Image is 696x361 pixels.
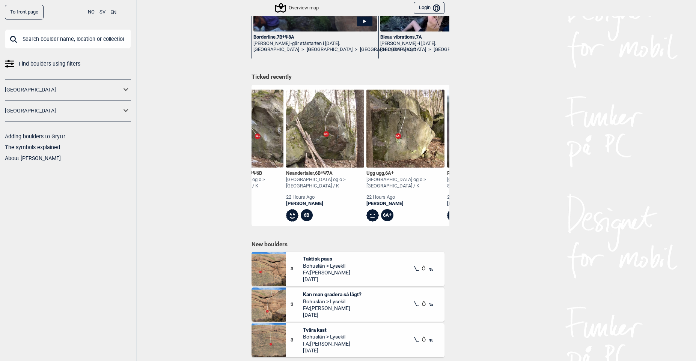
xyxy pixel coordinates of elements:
span: > [428,46,431,53]
span: FA: [PERSON_NAME] [303,305,362,312]
a: Find boulders using filters [5,58,131,69]
span: > [301,46,304,53]
div: Overview map [276,3,319,12]
button: SV [99,5,105,19]
a: [GEOGRAPHIC_DATA] väst [360,46,416,53]
span: går ståstarten i [DATE]. [292,40,340,46]
a: [GEOGRAPHIC_DATA] [380,46,426,53]
span: Bohuslän > Lysekil [303,262,350,269]
h1: New boulders [252,241,444,248]
a: To front page [5,5,44,19]
div: [GEOGRAPHIC_DATA] og o > [GEOGRAPHIC_DATA] / K [366,177,444,189]
span: Ψ [285,34,288,40]
span: Find boulders using filters [19,58,80,69]
span: Tvära kast [303,327,350,333]
div: Borderline , 7B+ 8A [253,34,377,40]
a: [GEOGRAPHIC_DATA] [307,46,353,53]
h1: Ticked recently [252,73,444,81]
div: Bleau vibrations , 7A [380,34,504,40]
a: About [PERSON_NAME] [5,155,61,161]
a: [GEOGRAPHIC_DATA] [5,84,121,95]
span: FA: [PERSON_NAME] [303,340,350,347]
a: [GEOGRAPHIC_DATA] [253,46,299,53]
a: [PERSON_NAME] [447,201,525,207]
div: [GEOGRAPHIC_DATA] og o > [GEOGRAPHIC_DATA] / K [286,177,364,189]
div: [PERSON_NAME] - [253,40,377,47]
a: [GEOGRAPHIC_DATA] [434,46,479,53]
span: 7A [327,170,333,176]
span: 3 [291,301,303,308]
div: [GEOGRAPHIC_DATA] og o > Sentrale [447,177,525,189]
span: 6B [256,170,262,176]
button: Login [414,2,444,14]
span: 3 [291,266,303,272]
span: 6A+ [385,170,394,176]
a: [PERSON_NAME] [366,201,444,207]
img: Ugg ugg 210321 [366,90,444,168]
span: Bohuslän > Lysekil [303,298,362,305]
button: EN [110,5,116,20]
div: Risset , Ψ [447,170,525,177]
span: > [355,46,357,53]
a: Adding boulders to Gryttr [5,133,65,139]
img: Taktisk paus [252,252,286,286]
span: 6B+ [315,170,323,176]
div: 22 hours ago [286,194,364,201]
img: Kan man gradera sa lagt [252,288,286,322]
span: 3 [291,337,303,343]
a: [GEOGRAPHIC_DATA] [5,105,121,116]
span: [DATE] [303,312,362,318]
span: [DATE] [303,347,350,354]
div: [PERSON_NAME] - [380,40,504,47]
div: Tvara kast3Tvära kastBohuslän > LysekilFA:[PERSON_NAME][DATE] [252,323,444,357]
div: 6B [301,209,313,222]
span: Bohuslän > Lysekil [303,333,350,340]
input: Search boulder name, location or collection [5,29,131,49]
div: Neandertaler , Ψ [286,170,364,177]
div: 22 hours ago [447,194,525,201]
img: Risset 200322 [447,90,525,168]
img: Tvara kast [252,323,286,357]
div: Kan man gradera sa lagt3Kan man gradera så lågt?Bohuslän > LysekilFA:[PERSON_NAME][DATE] [252,288,444,322]
div: 6A+ [381,209,393,222]
a: The symbols explained [5,144,60,150]
img: Neandertaler 210410 [286,90,364,168]
a: [PERSON_NAME] [286,201,364,207]
div: Ugg ugg , [366,170,444,177]
button: NO [88,5,95,19]
span: Taktisk paus [303,255,350,262]
div: Taktisk paus3Taktisk pausBohuslän > LysekilFA:[PERSON_NAME][DATE] [252,252,444,286]
span: i [DATE]. [419,40,436,46]
span: FA: [PERSON_NAME] [303,269,350,276]
div: 22 hours ago [366,194,444,201]
span: [DATE] [303,276,350,283]
span: Kan man gradera så lågt? [303,291,362,298]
